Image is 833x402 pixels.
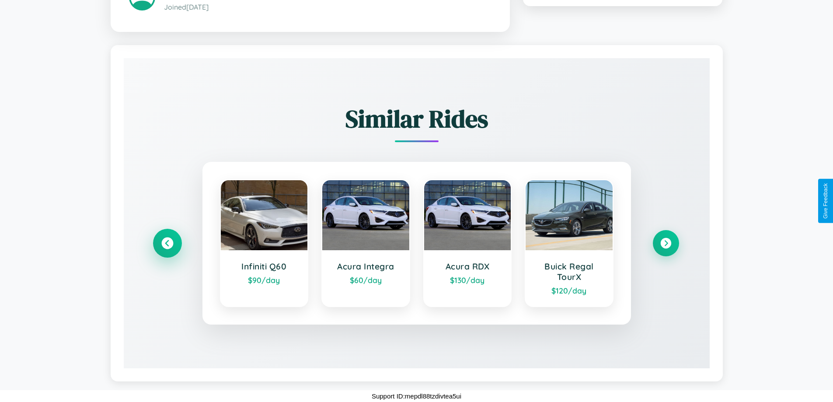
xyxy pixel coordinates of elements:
[164,1,491,14] p: Joined [DATE]
[534,286,604,295] div: $ 120 /day
[525,179,613,307] a: Buick Regal TourX$120/day
[433,275,502,285] div: $ 130 /day
[230,261,299,272] h3: Infiniti Q60
[823,183,829,219] div: Give Feedback
[423,179,512,307] a: Acura RDX$130/day
[534,261,604,282] h3: Buick Regal TourX
[220,179,309,307] a: Infiniti Q60$90/day
[331,275,401,285] div: $ 60 /day
[230,275,299,285] div: $ 90 /day
[331,261,401,272] h3: Acura Integra
[433,261,502,272] h3: Acura RDX
[372,390,461,402] p: Support ID: mepdl88tzdivtea5ui
[321,179,410,307] a: Acura Integra$60/day
[154,102,679,136] h2: Similar Rides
